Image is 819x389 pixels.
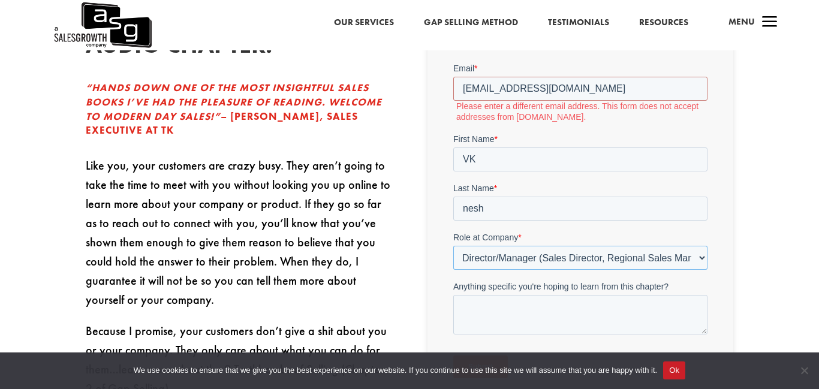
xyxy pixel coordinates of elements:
a: Testimonials [548,15,609,31]
a: Gap Selling Method [424,15,518,31]
span: No [798,364,810,376]
span: We use cookies to ensure that we give you the best experience on our website. If you continue to ... [134,364,657,376]
em: “HANDS DOWN ONE OF THE MOST INSIGHTFUL SALES BOOKS I’VE HAD THE PLEASURE OF READING. WELCOME TO M... [86,81,382,123]
a: Our Services [334,15,394,31]
button: Ok [663,361,685,379]
span: a [758,11,782,35]
p: Like you, your customers are crazy busy. They aren’t going to take the time to meet with you with... [86,156,392,321]
a: Resources [639,15,688,31]
span: Menu [728,16,755,28]
p: – [PERSON_NAME], SALES EXECUTIVE AT TK [86,81,392,138]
